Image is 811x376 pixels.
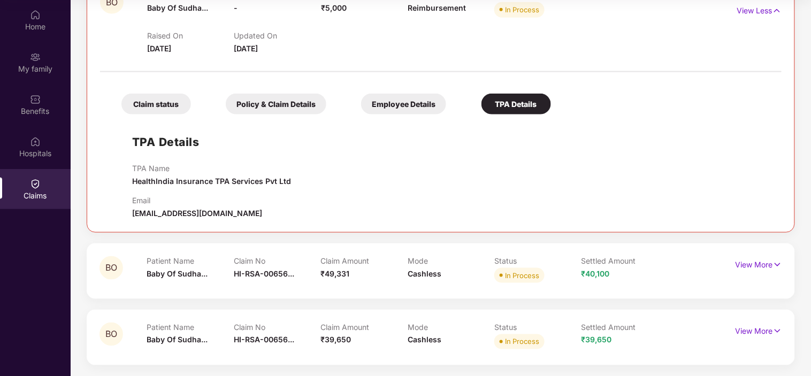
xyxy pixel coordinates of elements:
img: svg+xml;base64,PHN2ZyB4bWxucz0iaHR0cDovL3d3dy53My5vcmcvMjAwMC9zdmciIHdpZHRoPSIxNyIgaGVpZ2h0PSIxNy... [773,325,782,337]
span: - [234,3,238,12]
p: Claim No [234,323,320,332]
span: ₹39,650 [582,335,612,344]
p: Patient Name [147,323,234,332]
p: Patient Name [147,256,234,265]
img: svg+xml;base64,PHN2ZyBpZD0iSG9zcGl0YWxzIiB4bWxucz0iaHR0cDovL3d3dy53My5vcmcvMjAwMC9zdmciIHdpZHRoPS... [30,136,41,147]
p: Email [132,196,262,205]
span: [EMAIL_ADDRESS][DOMAIN_NAME] [132,209,262,218]
p: Claim No [234,256,320,265]
div: In Process [505,4,539,15]
p: View More [736,323,782,337]
div: In Process [505,270,539,281]
div: In Process [505,336,539,347]
p: Status [494,256,581,265]
span: Reimbursement [408,3,466,12]
span: Cashless [408,269,441,278]
p: TPA Name [132,164,291,173]
img: svg+xml;base64,PHN2ZyB3aWR0aD0iMjAiIGhlaWdodD0iMjAiIHZpZXdCb3g9IjAgMCAyMCAyMCIgZmlsbD0ibm9uZSIgeG... [30,52,41,63]
span: ₹39,650 [320,335,351,344]
span: Baby Of Sudha... [147,335,208,344]
h1: TPA Details [132,133,200,151]
p: View More [736,256,782,271]
img: svg+xml;base64,PHN2ZyBpZD0iQ2xhaW0iIHhtbG5zPSJodHRwOi8vd3d3LnczLm9yZy8yMDAwL3N2ZyIgd2lkdGg9IjIwIi... [30,179,41,189]
img: svg+xml;base64,PHN2ZyB4bWxucz0iaHR0cDovL3d3dy53My5vcmcvMjAwMC9zdmciIHdpZHRoPSIxNyIgaGVpZ2h0PSIxNy... [773,259,782,271]
p: Claim Amount [320,256,407,265]
span: Baby Of Sudha... [147,269,208,278]
img: svg+xml;base64,PHN2ZyB4bWxucz0iaHR0cDovL3d3dy53My5vcmcvMjAwMC9zdmciIHdpZHRoPSIxNyIgaGVpZ2h0PSIxNy... [772,5,782,17]
span: BO [105,263,117,272]
p: Status [494,323,581,332]
span: Cashless [408,335,441,344]
p: Raised On [147,31,234,40]
img: svg+xml;base64,PHN2ZyBpZD0iQmVuZWZpdHMiIHhtbG5zPSJodHRwOi8vd3d3LnczLm9yZy8yMDAwL3N2ZyIgd2lkdGg9Ij... [30,94,41,105]
img: svg+xml;base64,PHN2ZyBpZD0iSG9tZSIgeG1sbnM9Imh0dHA6Ly93d3cudzMub3JnLzIwMDAvc3ZnIiB3aWR0aD0iMjAiIG... [30,10,41,20]
p: Settled Amount [582,323,668,332]
div: Policy & Claim Details [226,94,326,114]
p: View Less [737,2,782,17]
span: HI-RSA-00656... [234,269,294,278]
p: Claim Amount [320,323,407,332]
span: Baby Of Sudha... [147,3,208,12]
div: Employee Details [361,94,446,114]
span: ₹49,331 [320,269,349,278]
p: Mode [408,256,494,265]
div: TPA Details [481,94,551,114]
p: Settled Amount [582,256,668,265]
span: [DATE] [147,44,171,53]
span: HealthIndia Insurance TPA Services Pvt Ltd [132,177,291,186]
span: BO [105,329,117,339]
span: HI-RSA-00656... [234,335,294,344]
p: Mode [408,323,494,332]
p: Updated On [234,31,321,40]
span: [DATE] [234,44,258,53]
div: Claim status [121,94,191,114]
span: ₹40,100 [582,269,610,278]
span: ₹5,000 [321,3,347,12]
